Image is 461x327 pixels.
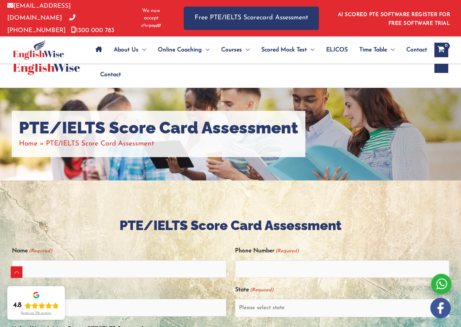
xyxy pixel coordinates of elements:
[114,37,138,63] span: About Us
[184,7,319,30] a: Free PTE/IELTS Scorecard Assessment
[235,245,299,257] label: Phone Number
[434,43,448,57] a: View Shopping Cart, empty
[221,37,242,63] span: Courses
[353,37,401,63] a: Time TableMenu Toggle
[320,37,353,63] a: ELICOS
[94,62,121,87] a: Contact
[13,40,64,60] img: cropped-ew-logo
[27,284,51,296] span: (Required)
[215,37,255,63] a: CoursesMenu Toggle
[90,37,427,63] nav: Site Navigation: Main Menu
[261,37,307,63] span: Scored Mock Test
[359,37,387,63] span: Time Table
[28,245,52,257] span: (Required)
[12,217,449,234] h2: PTE/IELTS Score Card Assessment
[7,3,71,21] a: [EMAIL_ADDRESS][DOMAIN_NAME]
[71,27,114,34] a: 1300 000 783
[255,37,320,63] a: Scored Mock TestMenu Toggle
[108,37,152,63] a: About UsMenu Toggle
[338,12,450,26] a: AI SCORED PTE SOFTWARE REGISTER FOR FREE SOFTWARE TRIAL
[430,298,451,318] img: white-facebook.png
[138,37,146,63] span: Menu Toggle
[333,6,454,30] aside: Header Widget 1
[307,37,315,63] span: Menu Toggle
[21,311,51,315] div: Read our 718 reviews
[19,118,298,138] h1: PTE/IELTS Score Card Assessment
[406,37,427,63] span: Contact
[152,37,215,63] a: Online CoachingMenu Toggle
[12,245,52,257] label: Name
[19,138,298,150] nav: Breadcrumbs
[137,7,165,22] span: We now accept
[158,37,202,63] span: Online Coaching
[7,15,75,33] a: [PHONE_NUMBER]
[235,284,273,296] label: State
[141,24,161,28] img: Afterpay-Logo
[13,301,59,310] div: Rating: 4.8 out of 5
[401,37,427,63] a: Contact
[249,284,273,296] span: (Required)
[12,284,51,296] label: Email
[13,301,22,310] div: 4.8
[275,245,299,257] span: (Required)
[242,37,250,63] span: Menu Toggle
[326,37,348,63] span: ELICOS
[46,140,154,147] span: PTE/IELTS Score Card Assessment
[387,37,395,63] span: Menu Toggle
[100,62,121,87] span: Contact
[19,140,38,147] a: Home
[202,37,210,63] span: Menu Toggle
